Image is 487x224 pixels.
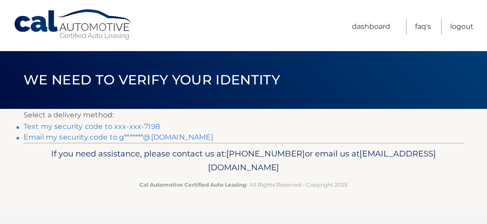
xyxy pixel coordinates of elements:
strong: Cal Automotive Certified Auto Leasing [140,181,246,188]
p: If you need assistance, please contact us at: or email us at [37,147,450,175]
p: - All Rights Reserved - Copyright 2025 [37,180,450,189]
span: [PHONE_NUMBER] [226,148,305,159]
a: FAQ's [415,19,431,35]
a: Email my security code to g*******@[DOMAIN_NAME] [24,133,213,141]
span: We need to verify your identity [24,72,280,88]
a: Logout [450,19,474,35]
a: Cal Automotive [13,9,133,40]
p: Select a delivery method: [24,109,463,121]
a: Dashboard [352,19,390,35]
a: Text my security code to xxx-xxx-7198 [24,122,160,131]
